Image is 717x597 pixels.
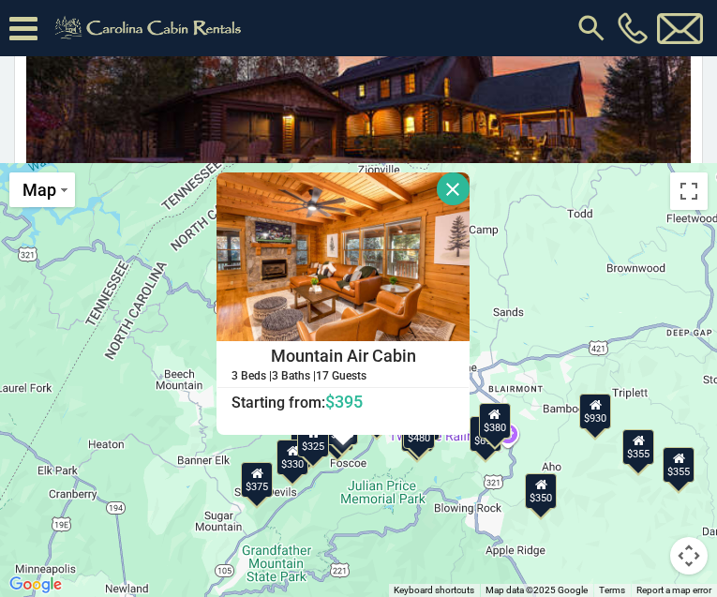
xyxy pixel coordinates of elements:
[394,584,474,597] button: Keyboard shortcuts
[5,573,67,597] a: Open this area in Google Maps (opens a new window)
[217,392,469,410] h6: Starting from:
[232,369,272,381] h5: 3 Beds |
[321,414,352,450] div: $485
[276,440,308,475] div: $330
[217,342,469,370] h4: Mountain Air Cabin
[579,394,611,429] div: $930
[670,172,708,210] button: Toggle fullscreen view
[325,391,363,410] span: $395
[297,422,329,457] div: $325
[217,172,470,341] img: Mountain Air Cabin
[400,416,432,452] div: $315
[485,585,588,595] span: Map data ©2025 Google
[470,416,501,452] div: $695
[241,462,273,498] div: $375
[670,537,708,575] button: Map camera controls
[636,585,711,595] a: Report a map error
[47,13,254,43] img: Khaki-logo.png
[5,573,67,597] img: Google
[402,413,434,449] div: $480
[217,341,470,412] a: Mountain Air Cabin 3 Beds | 3 Baths | 17 Guests Starting from:$395
[575,11,608,45] img: search-regular.svg
[316,369,366,381] h5: 17 Guests
[478,403,510,439] div: $380
[437,172,470,205] button: Close
[22,180,56,200] span: Map
[272,369,316,381] h5: 3 Baths |
[622,429,654,465] div: $355
[9,172,75,207] button: Change map style
[525,472,557,508] div: $350
[663,446,695,482] div: $355
[613,12,652,44] a: [PHONE_NUMBER]
[599,585,625,595] a: Terms (opens in new tab)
